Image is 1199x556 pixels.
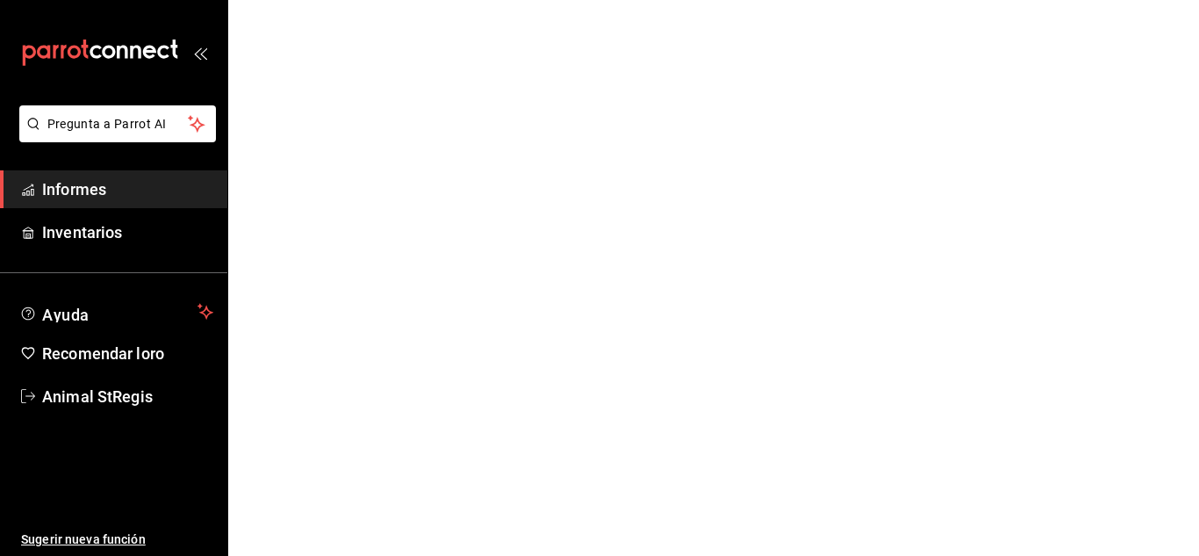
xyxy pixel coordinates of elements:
button: Pregunta a Parrot AI [19,105,216,142]
font: Animal StRegis [42,387,153,406]
font: Sugerir nueva función [21,532,146,546]
font: Ayuda [42,306,90,324]
font: Inventarios [42,223,122,242]
font: Informes [42,180,106,199]
button: abrir_cajón_menú [193,46,207,60]
a: Pregunta a Parrot AI [12,127,216,146]
font: Recomendar loro [42,344,164,363]
font: Pregunta a Parrot AI [47,117,167,131]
